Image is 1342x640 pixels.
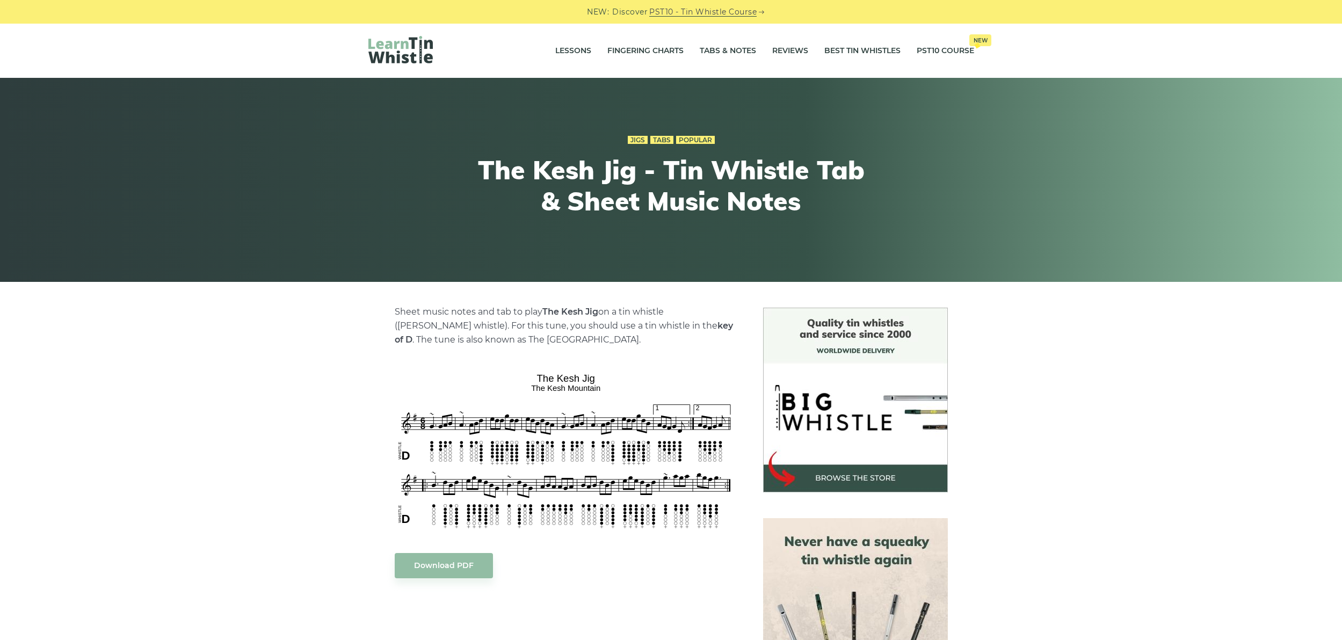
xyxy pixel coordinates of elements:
a: Tabs [650,136,673,144]
img: LearnTinWhistle.com [368,36,433,63]
a: Best Tin Whistles [824,38,901,64]
a: Popular [676,136,715,144]
a: Tabs & Notes [700,38,756,64]
img: The Kesh Jig Tin Whistle Tabs & Sheet Music [395,369,737,531]
img: BigWhistle Tin Whistle Store [763,308,948,492]
a: Lessons [555,38,591,64]
a: Reviews [772,38,808,64]
strong: key of D [395,321,733,345]
strong: The Kesh Jig [542,307,598,317]
span: New [969,34,991,46]
p: Sheet music notes and tab to play on a tin whistle ([PERSON_NAME] whistle). For this tune, you sh... [395,305,737,347]
a: Fingering Charts [607,38,684,64]
a: Download PDF [395,553,493,578]
a: PST10 CourseNew [917,38,974,64]
a: Jigs [628,136,648,144]
h1: The Kesh Jig - Tin Whistle Tab & Sheet Music Notes [474,155,869,216]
